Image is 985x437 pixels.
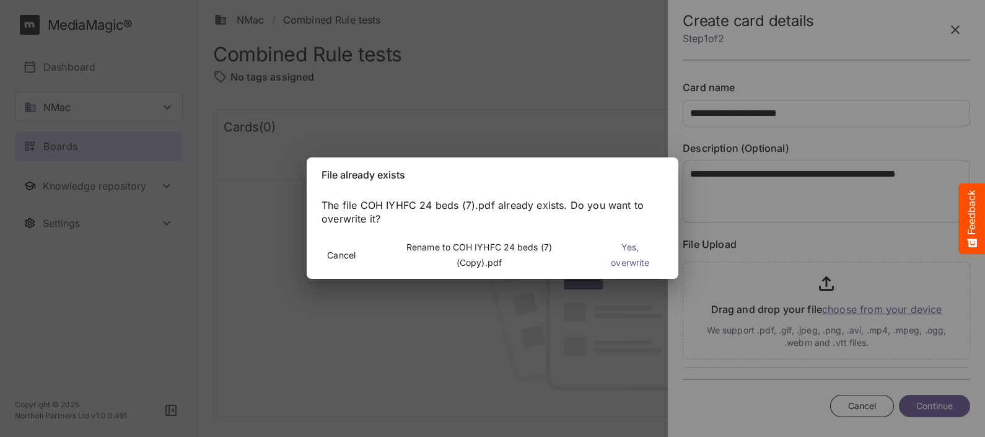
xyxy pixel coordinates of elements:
button: Feedback [958,183,985,254]
span: Yes, overwrite [605,241,657,271]
span: Cancel [329,248,354,263]
button: Cancel [312,244,371,267]
h6: File already exists [322,167,663,183]
button: Rename to COH IYHFC 24 beds (7) (Copy).pdf [376,237,582,275]
button: Yes, overwrite [587,237,674,275]
span: Rename to COH IYHFC 24 beds (7) (Copy).pdf [393,241,564,271]
div: The file COH IYHFC 24 beds (7).pdf already exists. Do you want to overwrite it? [307,198,678,227]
